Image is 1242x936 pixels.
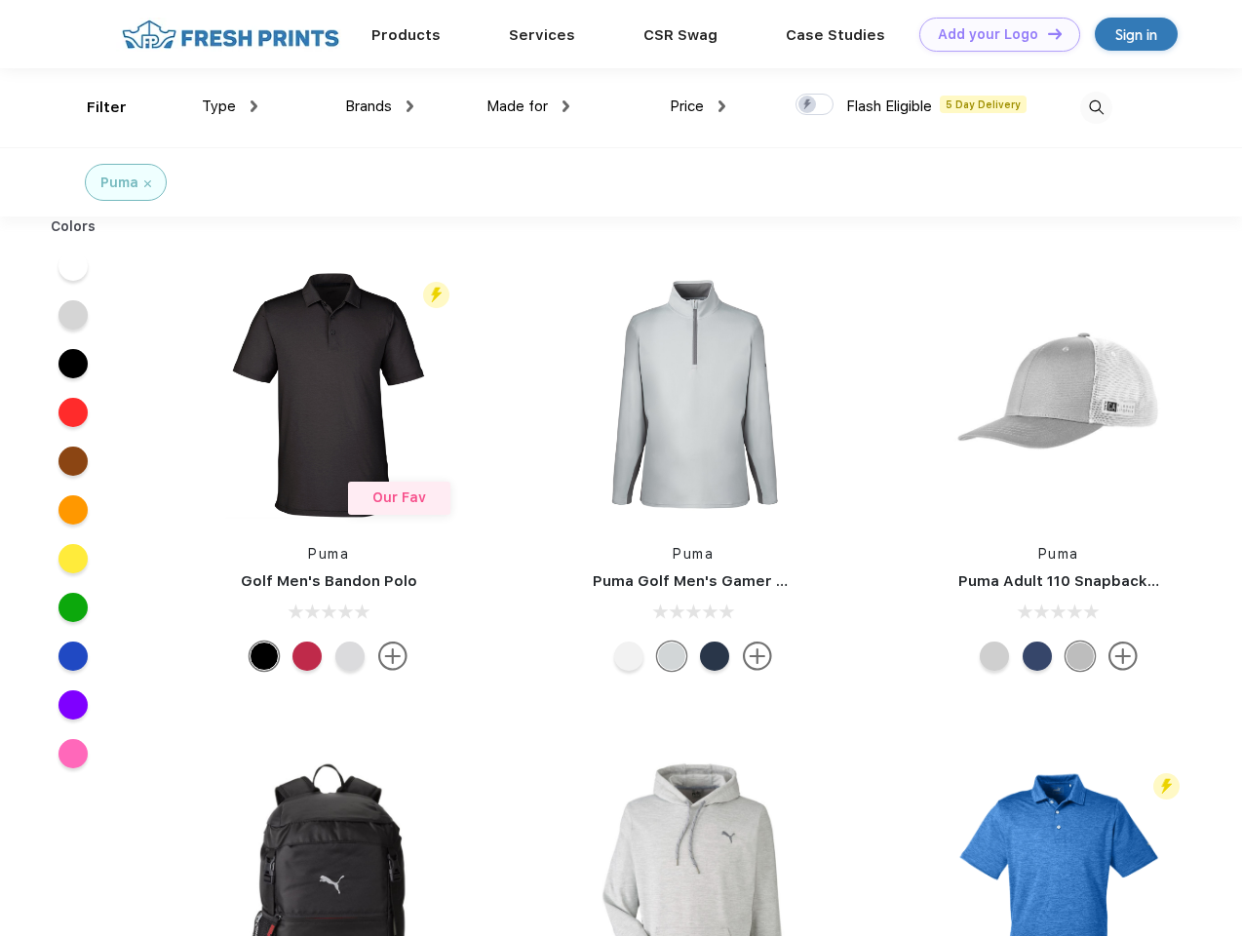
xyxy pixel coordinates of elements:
[144,180,151,187] img: filter_cancel.svg
[116,18,345,52] img: fo%20logo%202.webp
[335,642,365,671] div: High Rise
[643,26,718,44] a: CSR Swag
[202,97,236,115] span: Type
[980,642,1009,671] div: Quarry Brt Whit
[1115,23,1157,46] div: Sign in
[743,642,772,671] img: more.svg
[372,489,426,505] span: Our Fav
[371,26,441,44] a: Products
[100,173,138,193] div: Puma
[940,96,1027,113] span: 5 Day Delivery
[292,642,322,671] div: Ski Patrol
[509,26,575,44] a: Services
[718,100,725,112] img: dropdown.png
[929,265,1188,525] img: func=resize&h=266
[563,100,569,112] img: dropdown.png
[345,97,392,115] span: Brands
[1038,546,1079,562] a: Puma
[87,97,127,119] div: Filter
[1023,642,1052,671] div: Peacoat with Qut Shd
[241,572,417,590] a: Golf Men's Bandon Polo
[423,282,449,308] img: flash_active_toggle.svg
[846,97,932,115] span: Flash Eligible
[250,642,279,671] div: Puma Black
[378,642,408,671] img: more.svg
[1095,18,1178,51] a: Sign in
[938,26,1038,43] div: Add your Logo
[407,100,413,112] img: dropdown.png
[563,265,823,525] img: func=resize&h=266
[486,97,548,115] span: Made for
[1108,642,1138,671] img: more.svg
[1066,642,1095,671] div: Quarry with Brt Whit
[1153,773,1180,799] img: flash_active_toggle.svg
[700,642,729,671] div: Navy Blazer
[657,642,686,671] div: High Rise
[670,97,704,115] span: Price
[308,546,349,562] a: Puma
[614,642,643,671] div: Bright White
[36,216,111,237] div: Colors
[593,572,901,590] a: Puma Golf Men's Gamer Golf Quarter-Zip
[673,546,714,562] a: Puma
[1080,92,1112,124] img: desktop_search.svg
[251,100,257,112] img: dropdown.png
[199,265,458,525] img: func=resize&h=266
[1048,28,1062,39] img: DT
